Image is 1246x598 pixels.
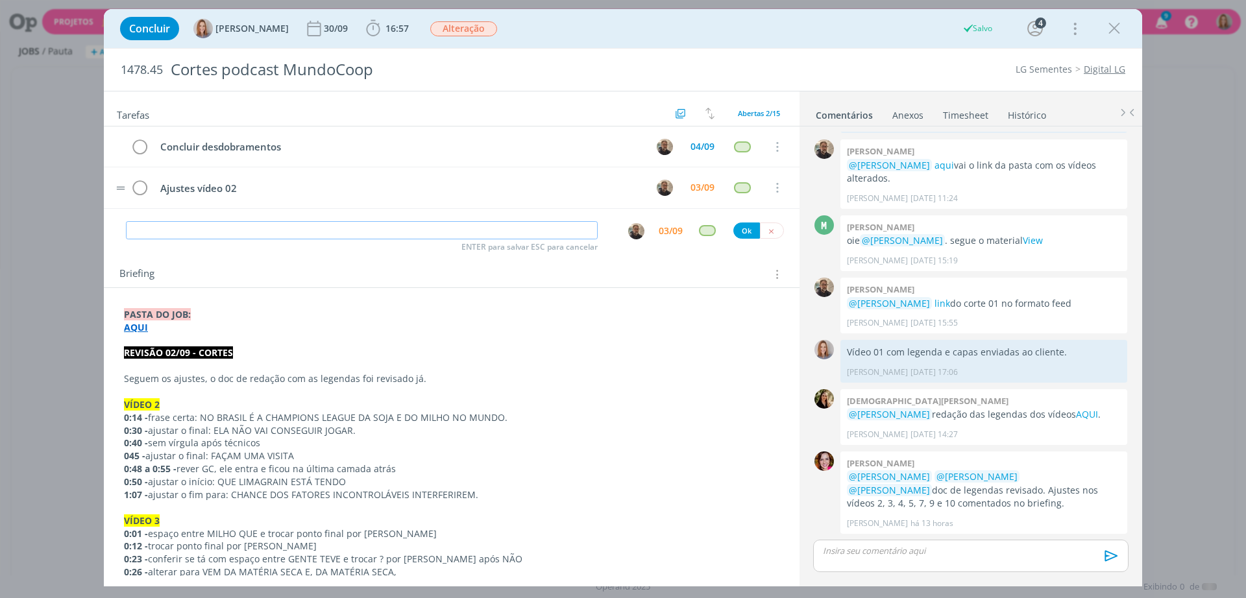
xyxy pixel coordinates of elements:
[124,553,779,566] p: conferir se tá com espaço entre GENTE TEVE e trocar ? por [PERSON_NAME] após NÃO
[815,103,873,122] a: Comentários
[124,398,160,411] strong: VÍDEO 2
[847,518,908,529] p: [PERSON_NAME]
[847,234,1121,247] p: oie . segue o material
[814,278,834,297] img: R
[847,408,1121,421] p: redação das legendas dos vídeos .
[814,389,834,409] img: C
[628,223,644,239] img: R
[910,193,958,204] span: [DATE] 11:24
[119,266,154,283] span: Briefing
[124,437,148,449] strong: 0:40 -
[124,527,148,540] strong: 0:01 -
[121,63,163,77] span: 1478.45
[814,451,834,471] img: B
[910,429,958,440] span: [DATE] 14:27
[847,429,908,440] p: [PERSON_NAME]
[461,242,598,252] span: ENTER para salvar ESC para cancelar
[165,54,702,86] div: Cortes podcast MundoCoop
[124,488,779,501] p: ajustar o fim para: CHANCE DOS FATORES INCONTROLÁVEIS INTERFERIREM.
[124,540,148,552] strong: 0:12 -
[124,321,148,333] a: AQUI
[705,108,715,119] img: arrow-down-up.svg
[124,449,145,462] strong: 045 -
[124,372,779,385] p: Seguem os ajustes, o doc de redação com as legendas foi revisado já.
[154,139,644,155] div: Concluir desdobramentos
[934,297,950,309] a: link
[324,24,350,33] div: 30/09
[1025,18,1045,39] button: 4
[847,193,908,204] p: [PERSON_NAME]
[193,19,289,38] button: A[PERSON_NAME]
[849,470,930,483] span: @[PERSON_NAME]
[849,484,930,496] span: @[PERSON_NAME]
[847,297,1121,310] p: do corte 01 no formato feed
[124,527,779,540] p: espaço entre MILHO QUE e trocar ponto final por [PERSON_NAME]
[124,514,160,527] strong: VÍDEO 3
[104,9,1142,586] div: dialog
[847,346,1121,359] p: Vídeo 01 com legenda e capas enviadas ao cliente.
[1007,103,1047,122] a: Histórico
[124,462,177,475] strong: 0:48 a 0:55 -
[124,566,148,578] strong: 0:26 -
[814,340,834,359] img: A
[120,17,179,40] button: Concluir
[847,145,914,157] b: [PERSON_NAME]
[849,159,930,171] span: @[PERSON_NAME]
[690,183,715,192] div: 03/09
[655,178,674,197] button: R
[738,108,780,118] span: Abertas 2/15
[934,159,954,171] a: aqui
[814,215,834,235] div: M
[124,346,233,359] strong: REVISÃO 02/09 - CORTES
[847,457,914,469] b: [PERSON_NAME]
[814,139,834,159] img: R
[849,408,930,420] span: @[PERSON_NAME]
[657,139,673,155] img: R
[124,566,779,579] p: alterar para VEM DA MATÉRIA SECA E, DA MATÉRIA SECA,
[847,221,914,233] b: [PERSON_NAME]
[124,475,148,488] strong: 0:50 -
[116,186,125,190] img: drag-icon.svg
[962,23,992,34] div: Salvo
[124,411,779,424] p: frase certa: NO BRASIL É A CHAMPIONS LEAGUE DA SOJA E DO MILHO NO MUNDO.
[847,317,908,329] p: [PERSON_NAME]
[1084,63,1125,75] a: Digital LG
[847,366,908,378] p: [PERSON_NAME]
[910,317,958,329] span: [DATE] 15:55
[1023,234,1043,246] a: View
[430,21,497,36] span: Alteração
[124,540,779,553] p: trocar ponto final por [PERSON_NAME]
[363,18,412,39] button: 16:57
[1035,18,1046,29] div: 4
[690,142,715,151] div: 04/09
[124,411,148,424] strong: 0:14 -
[936,470,1018,483] span: @[PERSON_NAME]
[657,180,673,196] img: R
[910,255,958,267] span: [DATE] 15:19
[659,226,683,235] div: 03/09
[733,222,760,239] button: Ok
[117,106,149,121] span: Tarefas
[129,23,170,34] span: Concluir
[124,553,148,565] strong: 0:23 -
[124,308,191,320] strong: PASTA DO JOB:
[910,518,953,529] span: há 13 horas
[154,180,644,197] div: Ajustes vídeo 02
[124,462,779,475] p: rever GC, ele entra e ficou na última camada atrás
[847,255,908,267] p: [PERSON_NAME]
[124,449,779,462] p: ajustar o final: FAÇAM UMA VISITA
[215,24,289,33] span: [PERSON_NAME]
[124,424,148,437] strong: 0:30 -
[655,137,674,156] button: R
[1016,63,1072,75] a: LG Sementes
[430,21,498,37] button: Alteração
[1076,408,1098,420] a: AQUI
[124,475,779,488] p: ajustar o início: QUE LIMAGRAIN ESTÁ TENDO
[124,488,148,501] strong: 1:07 -
[910,366,958,378] span: [DATE] 17:06
[124,437,779,449] p: sem vírgula após técnicos
[847,159,1121,185] p: vai o link da pasta com os vídeos alterados.
[862,234,943,246] span: @[PERSON_NAME]
[849,297,930,309] span: @[PERSON_NAME]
